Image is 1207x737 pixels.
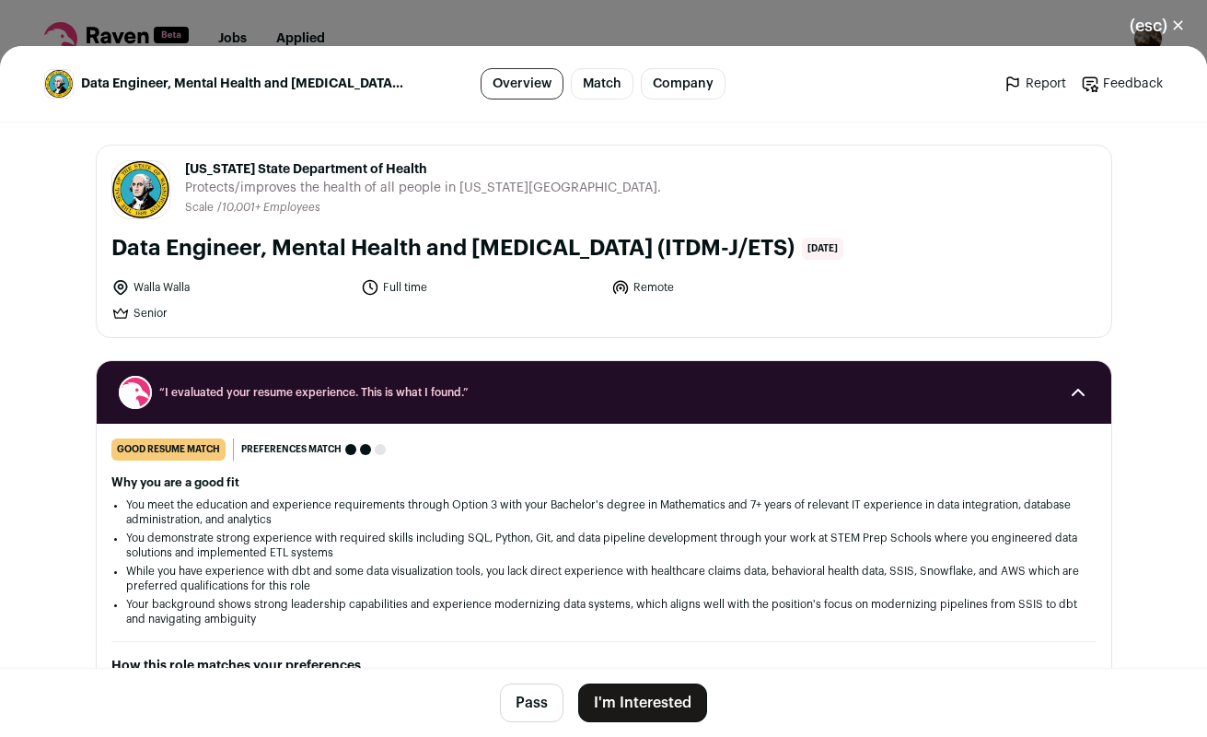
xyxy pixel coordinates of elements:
span: Protects/improves the health of all people in [US_STATE][GEOGRAPHIC_DATA]. [185,179,661,197]
h2: How this role matches your preferences [111,657,1097,675]
a: Match [571,68,633,99]
li: Remote [611,278,851,297]
h1: Data Engineer, Mental Health and [MEDICAL_DATA] (ITDM-J/ETS) [111,234,795,263]
li: / [217,201,320,215]
img: 8b1dcdd66d0450d9f3c821e9c737a0e2fbe0af338c5eb842c835e7b5516346a5.jpg [45,70,73,98]
img: 8b1dcdd66d0450d9f3c821e9c737a0e2fbe0af338c5eb842c835e7b5516346a5.jpg [112,161,169,218]
h2: Why you are a good fit [111,475,1097,490]
button: I'm Interested [578,684,707,722]
li: Your background shows strong leadership capabilities and experience modernizing data systems, whi... [126,597,1082,626]
li: Senior [111,304,351,322]
button: Pass [500,684,563,722]
span: [DATE] [802,238,843,260]
span: 10,001+ Employees [222,202,320,213]
li: Scale [185,201,217,215]
div: good resume match [111,439,226,461]
li: Walla Walla [111,278,351,297]
li: You demonstrate strong experience with required skills including SQL, Python, Git, and data pipel... [126,531,1082,560]
span: Preferences match [241,440,342,459]
a: Report [1004,75,1066,93]
a: Overview [481,68,563,99]
span: [US_STATE] State Department of Health [185,160,661,179]
li: Full time [361,278,600,297]
li: You meet the education and experience requirements through Option 3 with your Bachelor's degree i... [126,497,1082,527]
span: “I evaluated your resume experience. This is what I found.” [159,385,1049,400]
button: Close modal [1108,6,1207,46]
li: While you have experience with dbt and some data visualization tools, you lack direct experience ... [126,564,1082,593]
a: Feedback [1081,75,1163,93]
a: Company [641,68,725,99]
span: Data Engineer, Mental Health and [MEDICAL_DATA] (ITDM-J/ETS) [81,75,407,93]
